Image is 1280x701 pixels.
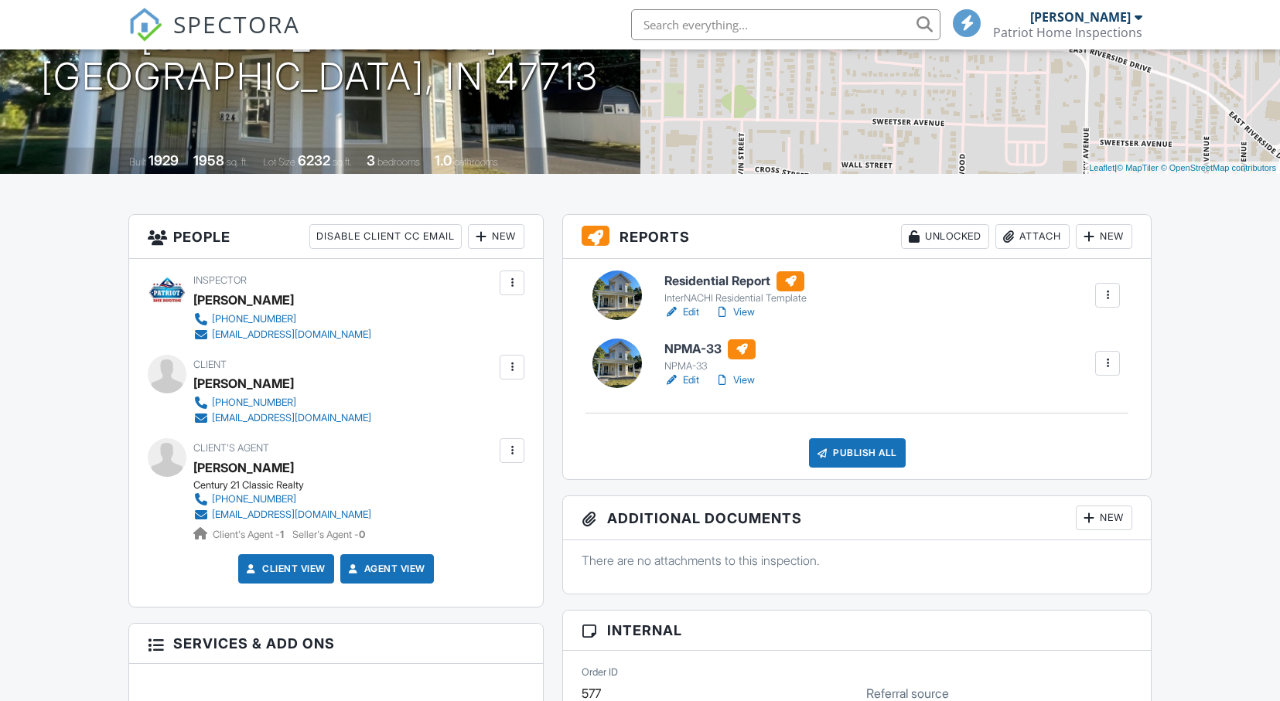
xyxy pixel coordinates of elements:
[346,561,425,577] a: Agent View
[1089,163,1114,172] a: Leaflet
[664,339,761,373] a: NPMA-33 NPMA-33
[664,271,807,291] h6: Residential Report
[377,156,420,168] span: bedrooms
[993,25,1142,40] div: Patriot Home Inspections
[213,529,286,540] span: Client's Agent -
[128,21,300,53] a: SPECTORA
[333,156,352,168] span: sq.ft.
[128,8,162,42] img: The Best Home Inspection Software - Spectora
[193,274,247,286] span: Inspector
[193,288,294,311] div: [PERSON_NAME]
[212,412,371,424] div: [EMAIL_ADDRESS][DOMAIN_NAME]
[244,561,326,577] a: Client View
[664,292,807,305] div: InterNACHI Residential Template
[212,509,371,521] div: [EMAIL_ADDRESS][DOMAIN_NAME]
[193,479,384,492] div: Century 21 Classic Realty
[664,305,699,320] a: Edit
[582,552,1132,569] p: There are no attachments to this inspection.
[193,492,371,507] a: [PHONE_NUMBER]
[664,373,699,388] a: Edit
[901,224,989,249] div: Unlocked
[263,156,295,168] span: Lot Size
[1085,162,1280,175] div: |
[359,529,365,540] strong: 0
[1161,163,1276,172] a: © OpenStreetMap contributors
[664,271,807,305] a: Residential Report InterNACHI Residential Template
[1076,505,1132,530] div: New
[1076,224,1132,249] div: New
[563,496,1151,540] h3: Additional Documents
[563,611,1151,651] h3: Internal
[193,456,294,479] a: [PERSON_NAME]
[193,507,371,522] a: [EMAIL_ADDRESS][DOMAIN_NAME]
[809,438,906,468] div: Publish All
[715,373,755,388] a: View
[664,360,761,373] div: NPMA-33
[280,529,284,540] strong: 1
[193,410,371,426] a: [EMAIL_ADDRESS][DOMAIN_NAME]
[715,305,755,320] a: View
[148,152,179,168] div: 1929
[454,156,498,168] span: bathrooms
[298,152,330,168] div: 6232
[367,152,375,168] div: 3
[563,215,1151,259] h3: Reports
[1117,163,1159,172] a: © MapTiler
[193,359,227,370] span: Client
[129,215,544,259] h3: People
[435,152,452,168] div: 1.0
[173,8,300,40] span: SPECTORA
[995,224,1070,249] div: Attach
[309,224,462,249] div: Disable Client CC Email
[193,152,224,168] div: 1958
[212,493,296,505] div: [PHONE_NUMBER]
[193,442,269,454] span: Client's Agent
[129,156,146,168] span: Built
[193,327,371,342] a: [EMAIL_ADDRESS][DOMAIN_NAME]
[227,156,248,168] span: sq. ft.
[212,328,371,341] div: [EMAIL_ADDRESS][DOMAIN_NAME]
[468,224,524,249] div: New
[212,396,296,409] div: [PHONE_NUMBER]
[664,339,761,359] h6: NPMA-33
[631,9,940,40] input: Search everything...
[212,313,296,325] div: [PHONE_NUMBER]
[193,311,371,327] a: [PHONE_NUMBER]
[292,529,365,540] span: Seller's Agent -
[41,16,599,98] h1: [STREET_ADDRESS] [GEOGRAPHIC_DATA], IN 47713
[129,624,544,664] h3: Services & Add ons
[1030,9,1131,25] div: [PERSON_NAME]
[193,372,294,395] div: [PERSON_NAME]
[582,665,618,679] label: Order ID
[193,395,371,410] a: [PHONE_NUMBER]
